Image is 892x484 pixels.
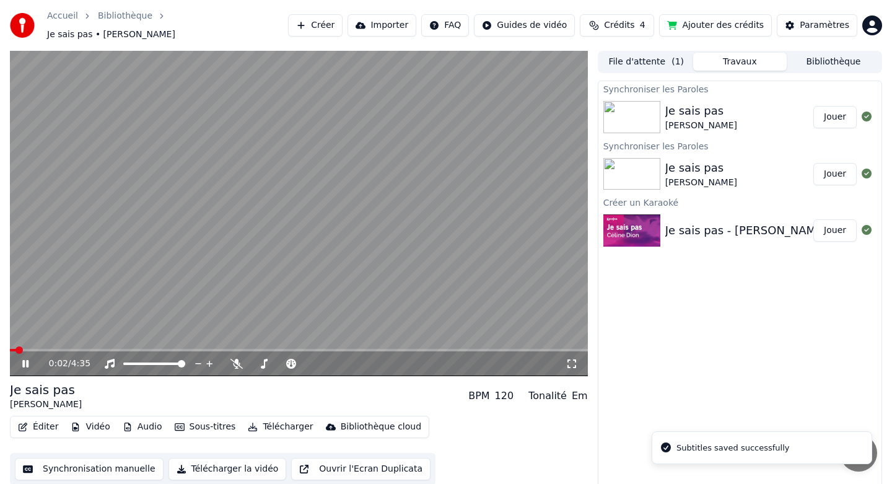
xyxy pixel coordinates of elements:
[800,19,849,32] div: Paramètres
[291,458,431,480] button: Ouvrir l'Ecran Duplicata
[665,120,737,132] div: [PERSON_NAME]
[47,10,288,41] nav: breadcrumb
[813,163,857,185] button: Jouer
[10,13,35,38] img: youka
[10,381,82,398] div: Je sais pas
[693,53,787,71] button: Travaux
[787,53,880,71] button: Bibliothèque
[170,418,241,436] button: Sous-titres
[13,418,63,436] button: Éditer
[47,10,78,22] a: Accueil
[168,458,287,480] button: Télécharger la vidéo
[598,195,881,209] div: Créer un Karaoké
[813,106,857,128] button: Jouer
[341,421,421,433] div: Bibliothèque cloud
[66,418,115,436] button: Vidéo
[528,389,567,403] div: Tonalité
[47,29,175,41] span: Je sais pas • [PERSON_NAME]
[659,14,772,37] button: Ajouter des crédits
[49,358,68,370] span: 0:02
[598,81,881,96] div: Synchroniser les Paroles
[243,418,318,436] button: Télécharger
[421,14,469,37] button: FAQ
[348,14,416,37] button: Importer
[604,19,634,32] span: Crédits
[495,389,514,403] div: 120
[676,442,789,454] div: Subtitles saved successfully
[600,53,693,71] button: File d'attente
[777,14,857,37] button: Paramètres
[665,102,737,120] div: Je sais pas
[813,219,857,242] button: Jouer
[598,138,881,153] div: Synchroniser les Paroles
[288,14,343,37] button: Créer
[71,358,90,370] span: 4:35
[98,10,152,22] a: Bibliothèque
[665,159,737,177] div: Je sais pas
[15,458,164,480] button: Synchronisation manuelle
[572,389,588,403] div: Em
[118,418,167,436] button: Audio
[665,177,737,189] div: [PERSON_NAME]
[49,358,79,370] div: /
[10,398,82,411] div: [PERSON_NAME]
[468,389,489,403] div: BPM
[580,14,654,37] button: Crédits4
[640,19,645,32] span: 4
[671,56,684,68] span: ( 1 )
[474,14,575,37] button: Guides de vidéo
